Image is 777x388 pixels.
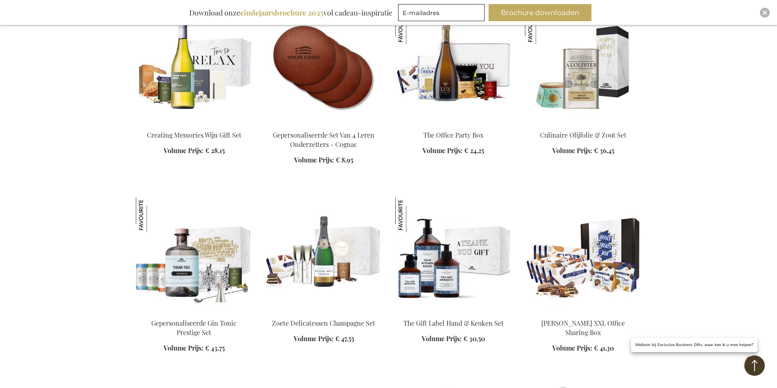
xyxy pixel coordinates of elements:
span: Volume Prijs: [294,156,334,164]
a: Culinaire Olijfolie & Zout Set [540,131,626,139]
button: Brochure downloaden [489,4,591,21]
a: Personalised White Wine [136,120,252,128]
img: Close [762,10,767,15]
img: The Gift Label Hand & Kitchen Set [395,197,512,311]
span: Volume Prijs: [294,334,334,343]
img: The Office Party Box [395,9,430,44]
a: Personalised Gin Tonic Prestige Set Gepersonaliseerde Gin Tonic Prestige Set [136,308,252,316]
img: Personalised Gin Tonic Prestige Set [136,197,252,311]
img: Culinaire Olijfolie & Zout Set [525,9,560,44]
a: Volume Prijs: € 30,50 [422,334,485,344]
span: € 43,75 [205,344,225,352]
a: The Gift Label Hand & Keuken Set [403,319,504,327]
a: Volume Prijs: € 8,95 [294,156,353,165]
span: € 41,30 [594,344,614,352]
form: marketing offers and promotions [398,4,487,24]
span: Volume Prijs: [164,344,204,352]
a: [PERSON_NAME] XXL Office Sharing Box [541,319,625,337]
img: Jules Destrooper XXL Office Sharing Box [525,197,642,311]
span: Volume Prijs: [422,334,462,343]
img: Gepersonaliseerde Gin Tonic Prestige Set [136,197,171,232]
span: € 8,95 [336,156,353,164]
a: Gepersonaliseerde Set Van 4 Leren Onderzetters - Cognac [266,120,382,128]
div: Close [760,8,770,18]
span: € 30,50 [463,334,485,343]
div: Download onze vol cadeau-inspiratie [186,4,396,21]
img: Gepersonaliseerde Set Van 4 Leren Onderzetters - Cognac [266,9,382,123]
a: Gepersonaliseerde Set Van 4 Leren Onderzetters - Cognac [273,131,374,149]
img: Olive & Salt Culinary Set [525,9,642,123]
a: The Gift Label Hand & Kitchen Set The Gift Label Hand & Keuken Set [395,308,512,316]
a: Volume Prijs: € 43,75 [164,344,225,353]
span: Volume Prijs: [552,146,592,155]
b: eindejaarsbrochure 2025 [240,8,323,18]
a: Zoete Delicatessen Champagne Set [272,319,375,327]
a: Gepersonaliseerde Gin Tonic Prestige Set [151,319,237,337]
a: Jules Destrooper XXL Office Sharing Box [525,308,642,316]
a: Volume Prijs: € 47,55 [294,334,354,344]
a: Sweet Delights Champagne Set [266,308,382,316]
span: € 24,25 [464,146,484,155]
img: The Office Party Box [395,9,512,123]
span: Volume Prijs: [552,344,592,352]
img: The Gift Label Hand & Keuken Set [395,197,430,232]
span: Volume Prijs: [423,146,463,155]
span: Volume Prijs: [164,146,204,155]
img: Sweet Delights Champagne Set [266,197,382,311]
a: The Office Party Box The Office Party Box [395,120,512,128]
input: E-mailadres [398,4,485,21]
a: Volume Prijs: € 28,15 [164,146,225,156]
span: € 47,55 [335,334,354,343]
span: € 28,15 [205,146,225,155]
a: Olive & Salt Culinary Set Culinaire Olijfolie & Zout Set [525,120,642,128]
img: Personalised White Wine [136,9,252,123]
a: Creating Memories Wijn Gift Set [147,131,241,139]
span: € 36,45 [594,146,614,155]
a: Volume Prijs: € 41,30 [552,344,614,353]
a: Volume Prijs: € 24,25 [423,146,484,156]
a: The Office Party Box [423,131,483,139]
a: Volume Prijs: € 36,45 [552,146,614,156]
